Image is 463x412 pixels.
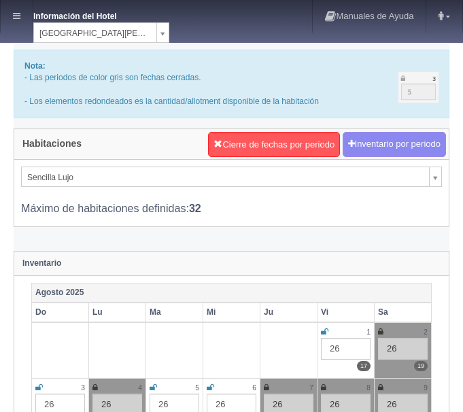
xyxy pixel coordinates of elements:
[208,132,340,158] button: Cierre de fechas por periodo
[318,303,375,322] th: Vi
[309,384,313,392] small: 7
[81,384,85,392] small: 3
[33,7,142,22] dt: Información del Hotel
[189,202,201,214] b: 32
[424,384,428,392] small: 9
[32,303,89,322] th: Do
[366,384,371,392] small: 8
[39,23,151,44] span: [GEOGRAPHIC_DATA][PERSON_NAME]
[375,303,432,322] th: Sa
[24,61,46,71] b: Nota:
[32,283,432,303] th: Agosto 2025
[27,167,424,188] span: Sencilla Lujo
[195,384,199,392] small: 5
[33,22,169,43] a: [GEOGRAPHIC_DATA][PERSON_NAME]
[146,303,203,322] th: Ma
[321,338,371,360] div: 26
[21,187,442,216] div: Máximo de habitaciones definidas:
[424,328,428,336] small: 2
[378,338,428,360] div: 26
[22,258,61,268] strong: Inventario
[260,303,318,322] th: Ju
[252,384,256,392] small: 6
[22,139,82,149] h4: Habitaciones
[203,303,260,322] th: Mi
[366,328,371,336] small: 1
[138,384,142,392] small: 4
[89,303,146,322] th: Lu
[398,72,439,103] img: cutoff.png
[14,50,449,118] div: - Las periodos de color gris son fechas cerradas. - Los elementos redondeados es la cantidad/allo...
[343,132,446,157] button: Inventario por periodo
[357,361,371,371] label: 17
[414,361,428,371] label: 19
[21,167,442,187] a: Sencilla Lujo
